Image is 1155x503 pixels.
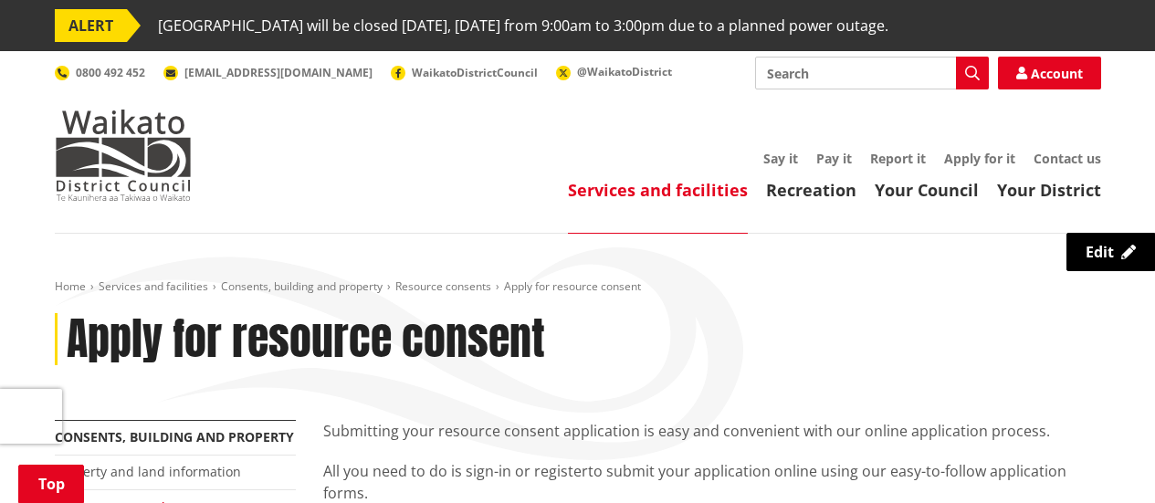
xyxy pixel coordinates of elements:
span: Apply for resource consent [504,278,641,294]
a: Report it [870,150,926,167]
a: Services and facilities [99,278,208,294]
span: All you need to do is sign-in or register [323,461,588,481]
a: Consents, building and property [55,428,294,445]
span: WaikatoDistrictCouncil [412,65,538,80]
span: [EMAIL_ADDRESS][DOMAIN_NAME] [184,65,373,80]
img: Waikato District Council - Te Kaunihera aa Takiwaa o Waikato [55,110,192,201]
a: [EMAIL_ADDRESS][DOMAIN_NAME] [163,65,373,80]
a: Apply for it [944,150,1015,167]
a: Home [55,278,86,294]
a: Property and land information [55,463,241,480]
a: Recreation [766,179,856,201]
a: Your District [997,179,1101,201]
a: Your Council [875,179,979,201]
span: Submitting your resource consent application is easy and convenient with our online application p... [323,421,1050,441]
a: Pay it [816,150,852,167]
a: Services and facilities [568,179,748,201]
span: @WaikatoDistrict [577,64,672,79]
a: WaikatoDistrictCouncil [391,65,538,80]
a: @WaikatoDistrict [556,64,672,79]
a: Edit [1066,233,1155,271]
a: Top [18,465,84,503]
nav: breadcrumb [55,279,1101,295]
input: Search input [755,57,989,89]
a: Say it [763,150,798,167]
span: ALERT [55,9,127,42]
span: 0800 492 452 [76,65,145,80]
a: Resource consents [395,278,491,294]
a: Account [998,57,1101,89]
span: Edit [1086,242,1114,262]
a: Consents, building and property [221,278,383,294]
span: [GEOGRAPHIC_DATA] will be closed [DATE], [DATE] from 9:00am to 3:00pm due to a planned power outage. [158,9,888,42]
h1: Apply for resource consent [67,313,545,366]
a: 0800 492 452 [55,65,145,80]
a: Contact us [1034,150,1101,167]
